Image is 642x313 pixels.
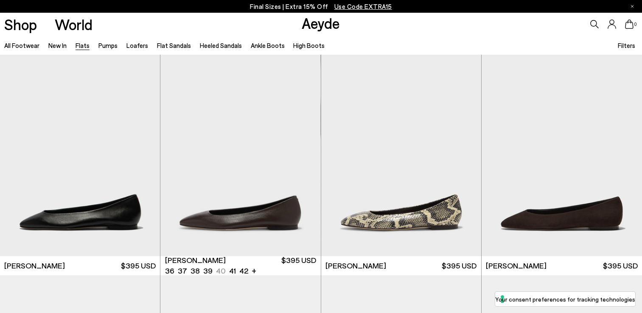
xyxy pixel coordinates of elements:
div: 1 / 6 [160,55,320,256]
a: 0 [625,20,634,29]
a: Flats [76,42,90,49]
button: Your consent preferences for tracking technologies [495,292,635,306]
li: 41 [229,265,236,276]
span: $395 USD [281,255,316,276]
li: + [252,265,256,276]
li: 36 [165,265,174,276]
p: Final Sizes | Extra 15% Off [250,1,392,12]
a: Aeyde [302,14,340,32]
span: Navigate to /collections/ss25-final-sizes [334,3,392,10]
a: 6 / 6 1 / 6 2 / 6 3 / 6 4 / 6 5 / 6 6 / 6 1 / 6 Next slide Previous slide [160,55,320,256]
img: Ellie Almond-Toe Flats [320,55,480,256]
a: Loafers [126,42,148,49]
a: [PERSON_NAME] $395 USD [321,256,481,275]
a: Heeled Sandals [200,42,242,49]
label: Your consent preferences for tracking technologies [495,295,635,304]
li: 37 [178,265,187,276]
a: [PERSON_NAME] $395 USD [482,256,642,275]
a: Flat Sandals [157,42,191,49]
a: World [55,17,93,32]
ul: variant [165,265,246,276]
span: $395 USD [442,260,477,271]
a: Shop [4,17,37,32]
img: Ellie Suede Almond-Toe Flats [482,55,642,256]
span: 0 [634,22,638,27]
a: Pumps [98,42,118,49]
a: [PERSON_NAME] 36 37 38 39 40 41 42 + $395 USD [160,256,320,275]
img: Ellie Almond-Toe Flats [160,55,320,256]
span: [PERSON_NAME] [4,260,65,271]
span: Filters [618,42,635,49]
img: Ellie Almond-Toe Flats [321,55,481,256]
a: All Footwear [4,42,39,49]
div: 2 / 6 [320,55,480,256]
span: [PERSON_NAME] [486,260,547,271]
span: $395 USD [603,260,638,271]
span: [PERSON_NAME] [325,260,386,271]
li: 42 [239,265,248,276]
span: $395 USD [121,260,156,271]
a: High Boots [293,42,325,49]
a: New In [48,42,67,49]
li: 39 [203,265,213,276]
span: [PERSON_NAME] [165,255,226,265]
li: 38 [191,265,200,276]
a: Ankle Boots [251,42,285,49]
